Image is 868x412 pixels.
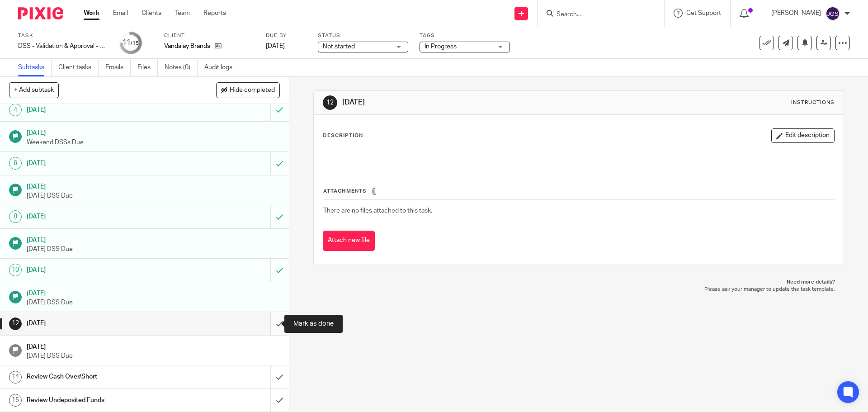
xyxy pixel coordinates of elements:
[175,9,190,18] a: Team
[323,189,367,194] span: Attachments
[113,9,128,18] a: Email
[266,32,307,39] label: Due by
[771,9,821,18] p: [PERSON_NAME]
[27,103,183,117] h1: [DATE]
[137,59,158,76] a: Files
[18,42,108,51] div: DSS - Validation & Approval - week 33
[216,82,280,98] button: Hide completed
[9,394,22,407] div: 15
[27,126,280,137] h1: [DATE]
[58,59,99,76] a: Client tasks
[164,32,255,39] label: Client
[323,208,432,214] span: There are no files attached to this task.
[266,43,285,49] span: [DATE]
[203,9,226,18] a: Reports
[9,157,22,170] div: 6
[123,38,139,48] div: 11
[27,287,280,298] h1: [DATE]
[27,351,280,360] p: [DATE] DSS Due
[27,233,280,245] h1: [DATE]
[27,245,280,254] p: [DATE] DSS Due
[27,370,183,384] h1: Review Cash Over/Short
[18,59,52,76] a: Subtasks
[18,7,63,19] img: Pixie
[27,138,280,147] p: Weekend DSSs Due
[27,180,280,191] h1: [DATE]
[27,393,183,407] h1: Review Undeposited Funds
[27,317,183,330] h1: [DATE]
[9,371,22,384] div: 14
[165,59,198,76] a: Notes (0)
[105,59,131,76] a: Emails
[556,11,637,19] input: Search
[164,42,210,51] p: Vandalay Brands
[27,156,183,170] h1: [DATE]
[230,87,275,94] span: Hide completed
[27,210,183,223] h1: [DATE]
[420,32,510,39] label: Tags
[9,264,22,276] div: 10
[27,340,280,351] h1: [DATE]
[323,132,363,139] p: Description
[9,104,22,116] div: 4
[9,210,22,223] div: 8
[27,263,183,277] h1: [DATE]
[322,279,835,286] p: Need more details?
[323,95,337,110] div: 12
[771,128,835,143] button: Edit description
[9,82,59,98] button: + Add subtask
[18,32,108,39] label: Task
[425,43,457,50] span: In Progress
[9,317,22,330] div: 12
[84,9,99,18] a: Work
[131,41,139,46] small: /15
[27,191,280,200] p: [DATE] DSS Due
[27,298,280,307] p: [DATE] DSS Due
[318,32,408,39] label: Status
[323,43,355,50] span: Not started
[18,42,108,51] div: DSS - Validation &amp; Approval - week 33
[342,98,598,107] h1: [DATE]
[204,59,239,76] a: Audit logs
[791,99,835,106] div: Instructions
[686,10,721,16] span: Get Support
[322,286,835,293] p: Please ask your manager to update the task template.
[142,9,161,18] a: Clients
[323,231,375,251] button: Attach new file
[826,6,840,21] img: svg%3E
